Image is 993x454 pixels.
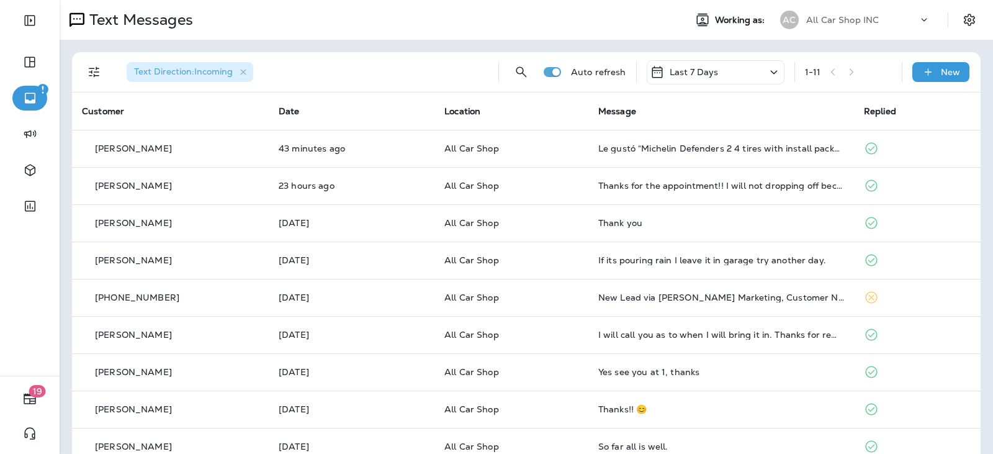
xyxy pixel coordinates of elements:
div: Thanks for the appointment!! I will not dropping off because I don't have anyone to pick me up. [598,181,844,191]
span: All Car Shop [444,255,499,266]
p: Sep 9, 2025 07:52 PM [279,218,425,228]
div: If its pouring rain I leave it in garage try another day. [598,255,844,265]
button: Settings [958,9,981,31]
div: Le gustó “Michelin Defenders 2 4 tires with install package and alignment is 1,673.14” [598,143,844,153]
div: Text Direction:Incoming [127,62,253,82]
span: All Car Shop [444,217,499,229]
span: Working as: [715,15,768,25]
span: Location [444,106,480,117]
span: All Car Shop [444,143,499,154]
div: AC [780,11,799,29]
span: All Car Shop [444,366,499,378]
div: Yes see you at 1, thanks [598,367,844,377]
p: [PERSON_NAME] [95,181,172,191]
p: [PERSON_NAME] [95,330,172,340]
p: Sep 9, 2025 11:25 AM [279,330,425,340]
span: All Car Shop [444,404,499,415]
p: [PERSON_NAME] [95,143,172,153]
p: Last 7 Days [670,67,719,77]
p: [PHONE_NUMBER] [95,293,179,302]
span: Message [598,106,636,117]
p: Sep 11, 2025 08:52 AM [279,143,425,153]
p: Sep 8, 2025 09:04 AM [279,367,425,377]
div: New Lead via Merrick Marketing, Customer Name: OTILIO G., Contact info: Masked phone number avail... [598,293,844,302]
span: Date [279,106,300,117]
button: Filters [82,60,107,84]
p: [PERSON_NAME] [95,442,172,452]
div: So far all is well. [598,442,844,452]
div: Thanks!! 😊 [598,404,844,414]
span: All Car Shop [444,329,499,340]
span: Customer [82,106,124,117]
p: [PERSON_NAME] [95,404,172,414]
p: Sep 9, 2025 06:55 PM [279,255,425,265]
p: Sep 10, 2025 10:10 AM [279,181,425,191]
p: [PERSON_NAME] [95,255,172,265]
div: Thank you [598,218,844,228]
p: Text Messages [84,11,193,29]
div: 1 - 11 [805,67,821,77]
span: All Car Shop [444,292,499,303]
p: New [941,67,960,77]
div: I will call you as to when I will bring it in. Thanks for reminding me! [598,330,844,340]
span: 19 [29,385,46,397]
p: [PERSON_NAME] [95,218,172,228]
p: Sep 5, 2025 03:09 PM [279,442,425,452]
p: All Car Shop INC [806,15,879,25]
span: Text Direction : Incoming [134,66,233,77]
p: Sep 5, 2025 05:12 PM [279,404,425,414]
button: 19 [12,386,47,411]
p: Sep 9, 2025 12:33 PM [279,293,425,302]
p: [PERSON_NAME] [95,367,172,377]
span: All Car Shop [444,180,499,191]
span: Replied [864,106,896,117]
button: Expand Sidebar [12,8,47,33]
p: Auto refresh [571,67,626,77]
span: All Car Shop [444,441,499,452]
button: Search Messages [509,60,534,84]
